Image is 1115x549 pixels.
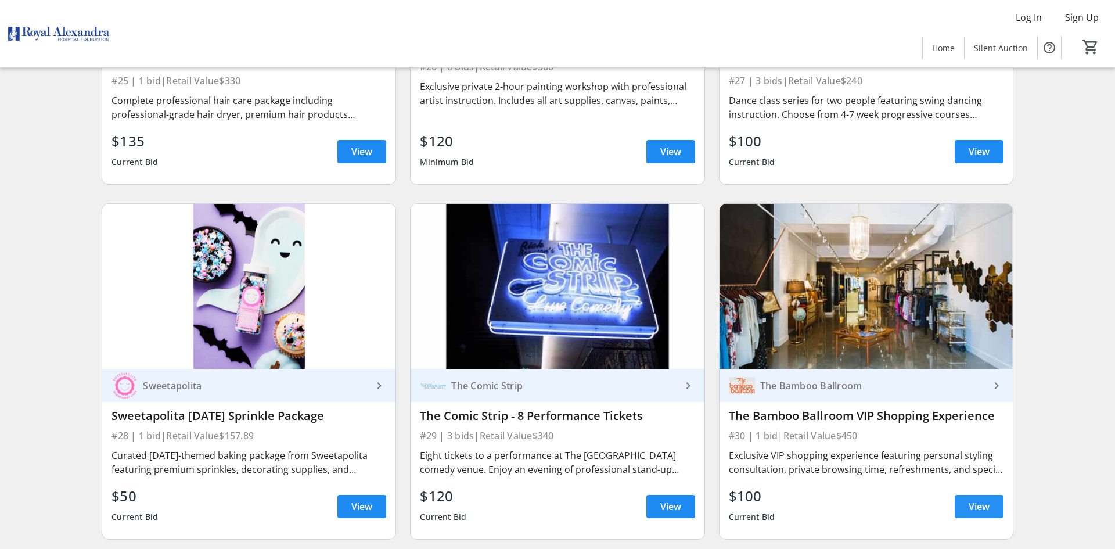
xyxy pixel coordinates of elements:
button: Cart [1080,37,1101,58]
a: Silent Auction [965,37,1037,59]
span: View [660,500,681,514]
mat-icon: keyboard_arrow_right [372,379,386,393]
div: Sweetapolita [138,380,372,392]
div: #28 | 1 bid | Retail Value $157.89 [111,428,386,444]
a: SweetapolitaSweetapolita [102,369,395,402]
div: The Comic Strip [447,380,681,392]
button: Help [1038,36,1061,59]
div: Current Bid [729,507,775,528]
span: View [969,145,990,159]
div: The Bamboo Ballroom [756,380,990,392]
span: View [660,145,681,159]
img: The Bamboo Ballroom [729,372,756,399]
a: View [337,140,386,163]
a: Home [923,37,964,59]
div: Current Bid [729,152,775,173]
a: The Comic StripThe Comic Strip [411,369,704,402]
div: $135 [111,131,158,152]
span: Home [932,42,955,54]
span: View [351,145,372,159]
button: Log In [1006,8,1051,27]
div: Eight tickets to a performance at The [GEOGRAPHIC_DATA] comedy venue. Enjoy an evening of profess... [420,448,695,476]
div: Exclusive private 2-hour painting workshop with professional artist instruction. Includes all art... [420,80,695,107]
div: $100 [729,131,775,152]
img: Sweetapolita [111,372,138,399]
div: The Bamboo Ballroom VIP Shopping Experience [729,409,1003,423]
span: View [351,500,372,514]
div: Current Bid [420,507,466,528]
div: #27 | 3 bids | Retail Value $240 [729,73,1003,89]
span: Silent Auction [974,42,1028,54]
img: Sweetapolita Halloween Sprinkle Package [102,204,395,369]
div: The Comic Strip - 8 Performance Tickets [420,409,695,423]
div: Current Bid [111,507,158,528]
div: #25 | 1 bid | Retail Value $330 [111,73,386,89]
div: Current Bid [111,152,158,173]
div: $50 [111,486,158,507]
div: Minimum Bid [420,152,474,173]
div: $100 [729,486,775,507]
a: View [337,495,386,518]
div: $120 [420,486,466,507]
div: #29 | 3 bids | Retail Value $340 [420,428,695,444]
img: The Comic Strip [420,372,447,399]
mat-icon: keyboard_arrow_right [681,379,695,393]
div: #30 | 1 bid | Retail Value $450 [729,428,1003,444]
div: Exclusive VIP shopping experience featuring personal styling consultation, private browsing time,... [729,448,1003,476]
span: Log In [1016,10,1042,24]
div: Curated [DATE]-themed baking package from Sweetapolita featuring premium sprinkles, decorating su... [111,448,386,476]
img: The Comic Strip - 8 Performance Tickets [411,204,704,369]
div: Dance class series for two people featuring swing dancing instruction. Choose from 4-7 week progr... [729,94,1003,121]
div: $120 [420,131,474,152]
img: Royal Alexandra Hospital Foundation's Logo [7,5,110,63]
button: Sign Up [1056,8,1108,27]
span: View [969,500,990,514]
span: Sign Up [1065,10,1099,24]
img: The Bamboo Ballroom VIP Shopping Experience [720,204,1013,369]
a: View [955,495,1003,518]
div: Sweetapolita [DATE] Sprinkle Package [111,409,386,423]
a: View [646,140,695,163]
mat-icon: keyboard_arrow_right [990,379,1003,393]
a: View [955,140,1003,163]
a: The Bamboo BallroomThe Bamboo Ballroom [720,369,1013,402]
div: Complete professional hair care package including professional-grade hair dryer, premium hair pro... [111,94,386,121]
a: View [646,495,695,518]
